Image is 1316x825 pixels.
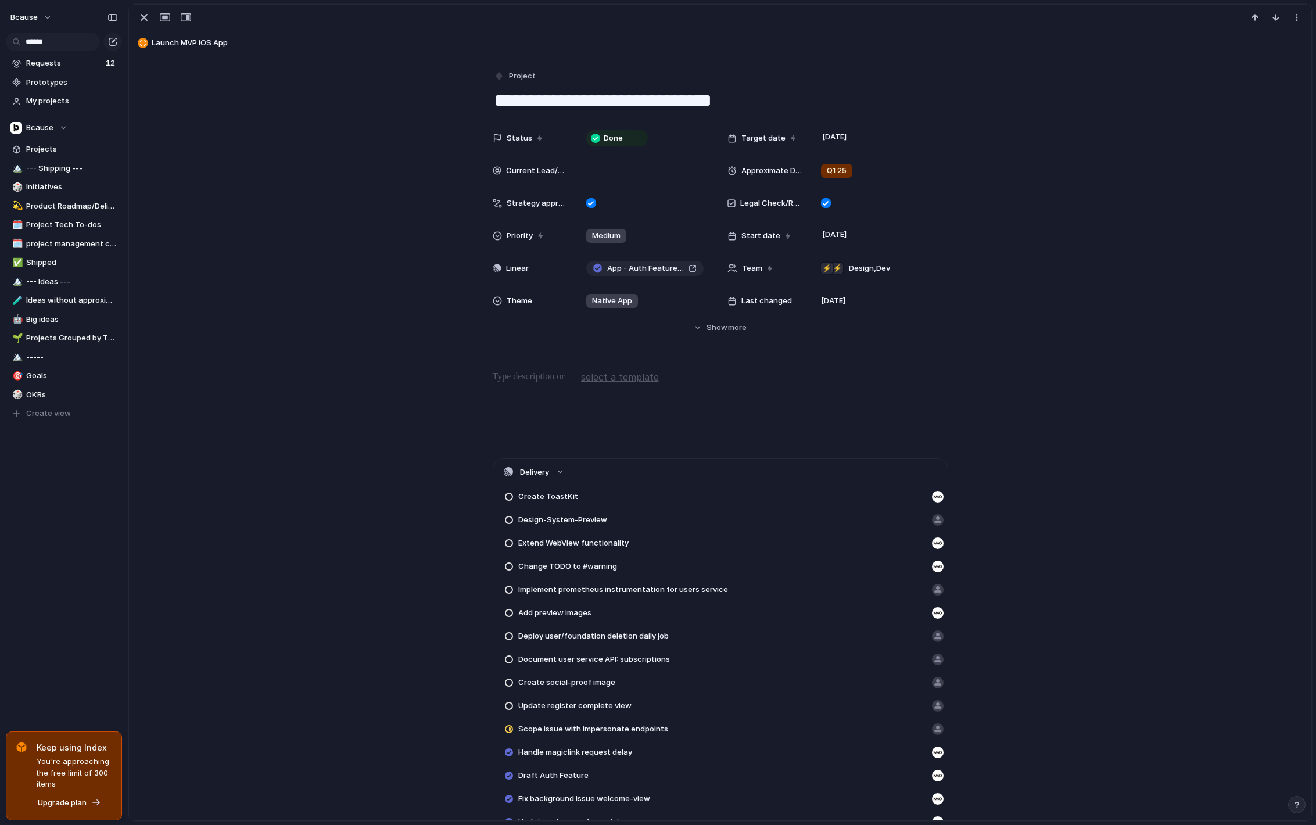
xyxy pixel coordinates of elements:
a: Projects [6,141,122,158]
span: Keep using Index [37,741,112,754]
button: 🏔️ [10,351,22,363]
span: My projects [26,95,118,107]
a: 🏔️--- Ideas --- [6,273,122,290]
a: 🎲OKRs [6,386,122,404]
span: Target date [741,132,786,144]
a: Scope issue with impersonate endpoints [497,718,944,741]
span: Status [507,132,532,144]
div: 🗓️ [12,237,20,250]
span: Launch MVP iOS App [152,37,1306,49]
span: select a template [581,370,659,384]
span: Shipped [26,257,118,268]
div: 🧪 [12,294,20,307]
a: Update register complete view [497,694,944,718]
span: Ideas without approximate delivery [26,295,118,306]
span: Change TODO to #warning [518,561,617,572]
span: Design-System-Preview [518,514,607,526]
span: ----- [26,351,118,363]
span: Add preview images [518,607,591,619]
span: Create view [26,408,71,419]
button: 🎲 [10,389,22,401]
a: Create social-proof image [497,671,944,694]
span: Start date [741,230,780,242]
button: Showmore [493,317,948,338]
span: Requests [26,58,102,69]
span: Linear [506,263,529,274]
div: 🗓️ [12,218,20,232]
button: Bcause [6,119,122,137]
span: Medium [592,230,621,242]
span: You're approaching the free limit of 300 items [37,756,112,790]
span: Projects [26,144,118,155]
span: Q1 25 [827,165,847,177]
a: Requests12 [6,55,122,72]
button: Project [492,68,539,85]
a: Design-System-Preview [497,508,944,532]
span: Team [742,263,762,274]
div: 🏔️ [12,162,20,175]
div: 🏔️ [12,275,20,288]
a: 🏔️--- Shipping --- [6,160,122,177]
span: Extend WebView functionality [518,537,629,549]
a: 🏔️----- [6,349,122,366]
button: 🏔️ [10,163,22,174]
span: App - Auth Feature (Polished) [607,263,684,274]
span: Current Lead/Main Responsible [506,165,567,177]
span: Big ideas [26,314,118,325]
a: Draft Auth Feature [497,764,944,787]
a: Prototypes [6,74,122,91]
span: bcause [10,12,38,23]
button: ✅ [10,257,22,268]
div: 🎯 [12,370,20,383]
a: Deploy user/foundation deletion daily job [497,625,944,648]
a: Fix background issue welcome-view [497,787,944,810]
span: Goals [26,370,118,382]
div: 🧪Ideas without approximate delivery [6,292,122,309]
a: 🌱Projects Grouped by Theme [6,329,122,347]
a: Extend WebView functionality [497,532,944,555]
span: Approximate Delivery Time [741,165,802,177]
span: Last changed [741,295,792,307]
a: 🎯Goals [6,367,122,385]
span: [DATE] [819,228,850,242]
span: Product Roadmap/Delivery Pipeline [26,200,118,212]
button: bcause [5,8,58,27]
span: more [728,322,747,333]
a: 🤖Big ideas [6,311,122,328]
span: [DATE] [819,130,850,144]
button: 🌱 [10,332,22,344]
span: Priority [507,230,533,242]
a: ✅Shipped [6,254,122,271]
div: ✅ [12,256,20,270]
span: Theme [507,295,532,307]
div: ⚡ [831,263,843,274]
button: 💫 [10,200,22,212]
button: Launch MVP iOS App [134,34,1306,52]
span: Implement prometheus instrumentation for users service [518,584,728,596]
button: 🗓️ [10,238,22,250]
span: Native App [592,295,632,307]
button: 🧪 [10,295,22,306]
a: 🗓️Project Tech To-dos [6,216,122,234]
a: 💫Product Roadmap/Delivery Pipeline [6,198,122,215]
span: Update register complete view [518,700,632,712]
button: 🏔️ [10,276,22,288]
a: My projects [6,92,122,110]
a: Create ToastKit [497,485,944,508]
span: project management checks [26,238,118,250]
div: ⚡ [821,263,833,274]
span: Bcause [26,122,53,134]
span: Prototypes [26,77,118,88]
span: [DATE] [821,295,845,307]
a: 🗓️project management checks [6,235,122,253]
span: Project Tech To-dos [26,219,118,231]
div: 🤖 [12,313,20,326]
button: 🎲 [10,181,22,193]
span: Create social-proof image [518,677,615,688]
div: 🎲 [12,388,20,401]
